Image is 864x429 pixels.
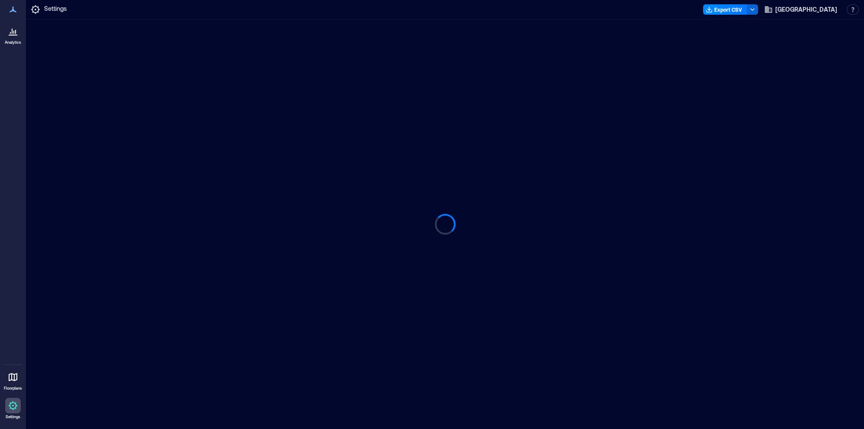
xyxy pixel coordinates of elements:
[703,4,747,15] button: Export CSV
[5,40,21,45] p: Analytics
[3,395,23,422] a: Settings
[775,5,837,14] span: [GEOGRAPHIC_DATA]
[1,367,25,394] a: Floorplans
[2,21,24,48] a: Analytics
[761,3,840,16] button: [GEOGRAPHIC_DATA]
[44,4,67,15] p: Settings
[6,414,20,419] p: Settings
[4,386,22,391] p: Floorplans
